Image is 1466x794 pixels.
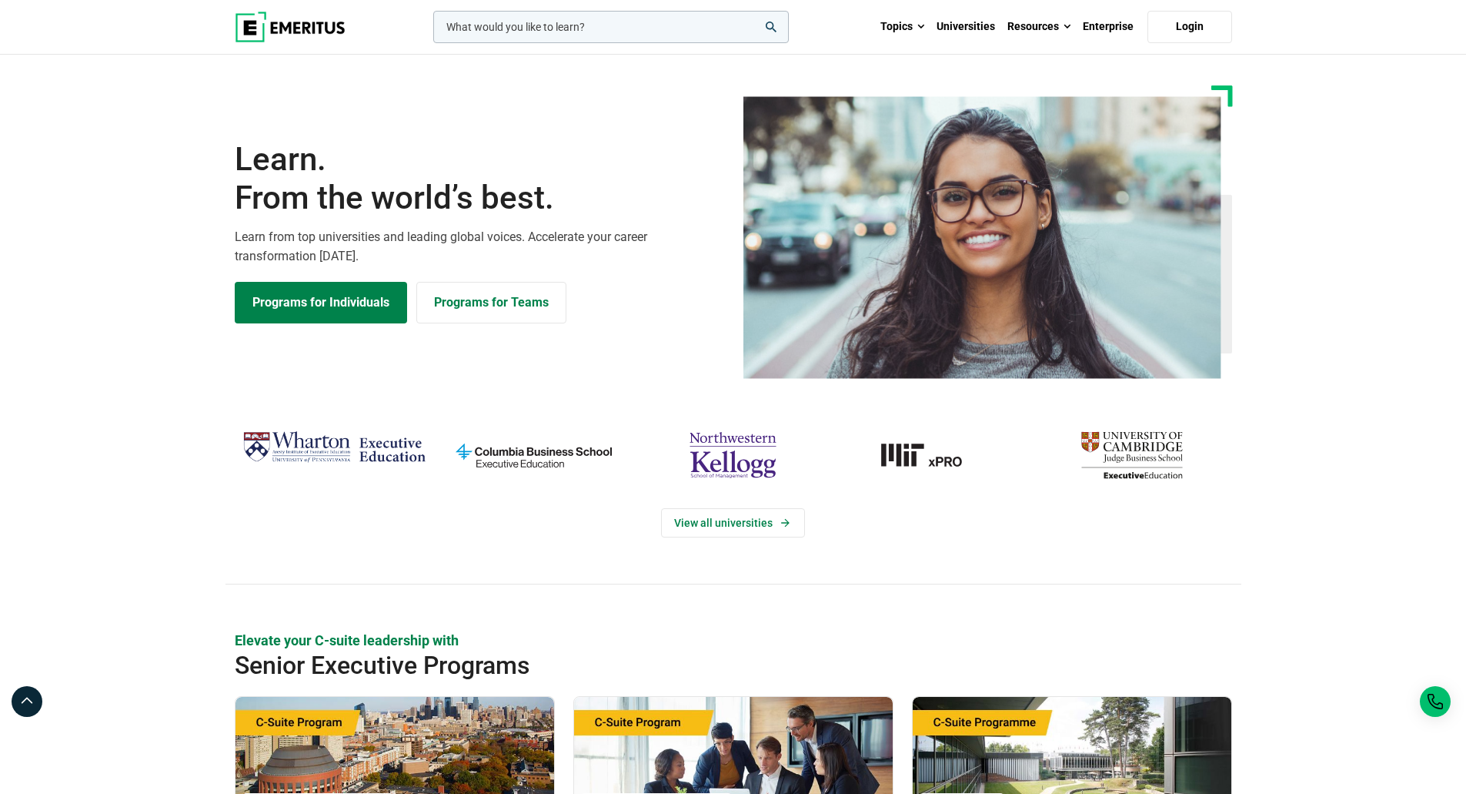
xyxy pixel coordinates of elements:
[840,425,1024,485] img: MIT xPRO
[242,425,426,471] img: Wharton Executive Education
[840,425,1024,485] a: MIT-xPRO
[235,227,724,266] p: Learn from top universities and leading global voices. Accelerate your career transformation [DATE].
[1040,425,1224,485] img: cambridge-judge-business-school
[416,282,566,323] a: Explore for Business
[235,650,1132,681] h2: Senior Executive Programs
[235,631,1232,650] p: Elevate your C-suite leadership with
[442,425,626,485] img: columbia-business-school
[1147,11,1232,43] a: Login
[433,11,789,43] input: woocommerce-product-search-field-0
[641,425,825,485] img: northwestern-kellogg
[235,140,724,218] h1: Learn.
[235,282,407,323] a: Explore Programs
[661,508,805,538] a: View Universities
[743,96,1221,379] img: Learn from the world's best
[235,179,724,217] span: From the world’s best.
